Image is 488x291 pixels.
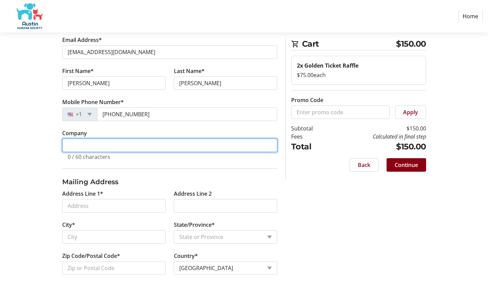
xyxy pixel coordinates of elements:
div: $75.00 each [297,71,420,79]
input: Address [62,199,166,213]
label: Mobile Phone Number* [62,98,124,106]
tr-character-limit: 0 / 60 characters [68,153,110,161]
button: Back [350,158,378,172]
td: Fees [291,132,330,141]
span: $150.00 [396,38,426,50]
td: Calculated in final step [330,132,426,141]
label: City* [62,221,75,229]
img: Austin Humane Society's Logo [5,3,53,30]
button: Continue [387,158,426,172]
label: Zip Code/Postal Code* [62,252,120,260]
label: Email Address* [62,36,102,44]
td: $150.00 [330,124,426,132]
a: Home [458,10,483,23]
td: Subtotal [291,124,330,132]
input: Zip or Postal Code [62,261,166,275]
span: Apply [403,108,418,116]
input: City [62,230,166,244]
label: Last Name* [174,67,205,75]
strong: 2x Golden Ticket Raffle [297,62,358,69]
label: State/Province* [174,221,215,229]
span: Back [358,161,370,169]
input: Enter promo code [291,105,390,119]
label: Country* [174,252,198,260]
td: $150.00 [330,141,426,153]
input: (201) 555-0123 [97,107,277,121]
td: Total [291,141,330,153]
label: Promo Code [291,96,323,104]
span: Cart [302,38,396,50]
span: Continue [395,161,418,169]
button: Apply [395,105,426,119]
label: Address Line 1* [62,190,103,198]
h3: Mailing Address [62,177,277,187]
label: First Name* [62,67,94,75]
label: Company [62,129,87,137]
label: Address Line 2 [174,190,212,198]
